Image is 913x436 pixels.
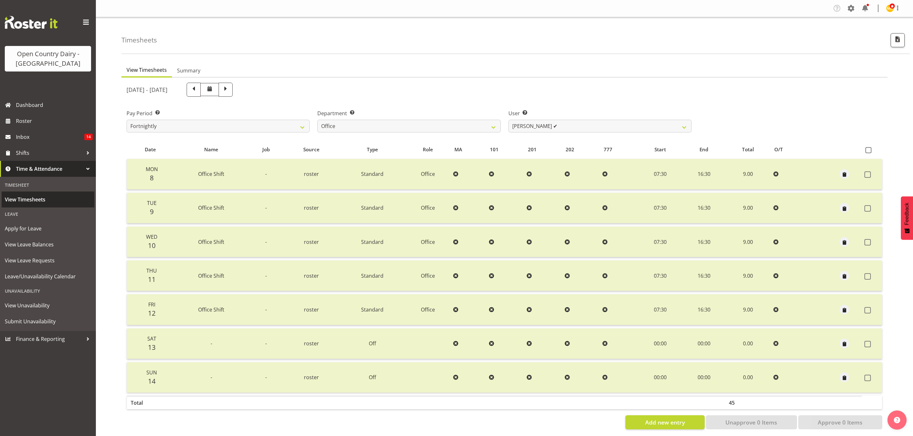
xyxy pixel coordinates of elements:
[367,146,378,153] span: Type
[2,297,94,313] a: View Unavailability
[5,301,91,310] span: View Unavailability
[638,362,683,393] td: 00:00
[638,227,683,257] td: 07:30
[638,193,683,223] td: 07:30
[725,227,770,257] td: 9.00
[303,146,320,153] span: Source
[638,328,683,359] td: 00:00
[725,260,770,291] td: 9.00
[742,146,754,153] span: Total
[148,309,156,318] span: 12
[265,204,267,211] span: -
[725,362,770,393] td: 0.00
[5,256,91,265] span: View Leave Requests
[683,294,725,325] td: 16:30
[211,340,212,347] span: -
[262,146,270,153] span: Job
[604,146,612,153] span: 777
[147,199,157,207] span: Tue
[11,49,85,68] div: Open Country Dairy - [GEOGRAPHIC_DATA]
[340,328,405,359] td: Off
[638,294,683,325] td: 07:30
[16,100,93,110] span: Dashboard
[725,193,770,223] td: 9.00
[150,173,154,182] span: 8
[2,284,94,297] div: Unavailability
[177,67,200,74] span: Summary
[304,204,319,211] span: roster
[645,418,685,426] span: Add new entry
[16,116,93,126] span: Roster
[198,306,224,313] span: Office Shift
[150,207,154,216] span: 9
[683,227,725,257] td: 16:30
[146,166,158,173] span: Mon
[683,260,725,291] td: 16:30
[198,272,224,279] span: Office Shift
[894,417,900,423] img: help-xxl-2.png
[127,66,167,74] span: View Timesheets
[265,238,267,245] span: -
[127,396,174,409] th: Total
[148,343,156,352] span: 13
[725,418,777,426] span: Unapprove 0 Items
[198,238,224,245] span: Office Shift
[145,146,156,153] span: Date
[317,109,500,117] label: Department
[304,306,319,313] span: roster
[16,148,83,158] span: Shifts
[2,207,94,221] div: Leave
[2,178,94,192] div: Timesheet
[638,159,683,190] td: 07:30
[146,267,157,274] span: Thu
[725,294,770,325] td: 9.00
[304,272,319,279] span: roster
[421,306,435,313] span: Office
[16,132,84,142] span: Inbox
[198,204,224,211] span: Office Shift
[5,272,91,281] span: Leave/Unavailability Calendar
[725,396,770,409] th: 45
[340,260,405,291] td: Standard
[5,240,91,249] span: View Leave Balances
[818,418,863,426] span: Approve 0 Items
[198,170,224,177] span: Office Shift
[423,146,433,153] span: Role
[148,301,155,308] span: Fri
[84,134,93,140] span: 14
[146,369,157,376] span: Sun
[5,195,91,204] span: View Timesheets
[340,159,405,190] td: Standard
[2,313,94,329] a: Submit Unavailability
[454,146,462,153] span: MA
[340,193,405,223] td: Standard
[774,146,783,153] span: O/T
[148,275,156,284] span: 11
[421,238,435,245] span: Office
[683,362,725,393] td: 00:00
[304,340,319,347] span: roster
[340,362,405,393] td: Off
[638,260,683,291] td: 07:30
[798,415,882,429] button: Approve 0 Items
[121,36,157,44] h4: Timesheets
[127,86,167,93] h5: [DATE] - [DATE]
[265,170,267,177] span: -
[304,238,319,245] span: roster
[127,109,310,117] label: Pay Period
[891,33,905,47] button: Export CSV
[886,4,894,12] img: milk-reception-awarua7542.jpg
[901,196,913,240] button: Feedback - Show survey
[2,268,94,284] a: Leave/Unavailability Calendar
[421,272,435,279] span: Office
[683,159,725,190] td: 16:30
[148,377,156,386] span: 14
[528,146,537,153] span: 201
[265,306,267,313] span: -
[683,328,725,359] td: 00:00
[2,192,94,207] a: View Timesheets
[725,159,770,190] td: 9.00
[566,146,574,153] span: 202
[16,164,83,174] span: Time & Attendance
[904,203,910,225] span: Feedback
